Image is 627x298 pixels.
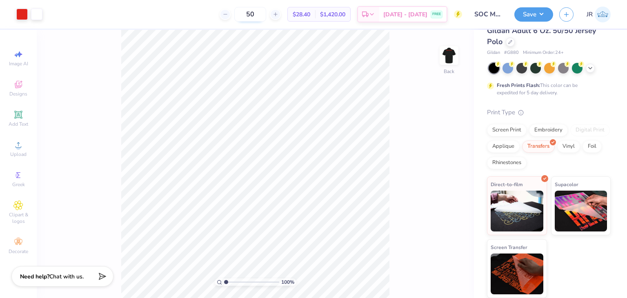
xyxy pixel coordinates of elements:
[320,10,345,19] span: $1,420.00
[49,273,84,280] span: Chat with us.
[383,10,427,19] span: [DATE] - [DATE]
[487,124,527,136] div: Screen Print
[595,7,611,22] img: Joshua Ryan Almeida
[234,7,266,22] input: – –
[9,121,28,127] span: Add Text
[555,191,607,231] img: Supacolor
[487,108,611,117] div: Print Type
[281,278,294,286] span: 100 %
[497,82,597,96] div: This color can be expedited for 5 day delivery.
[522,140,555,153] div: Transfers
[583,140,602,153] div: Foil
[444,68,454,75] div: Back
[491,180,523,189] span: Direct-to-film
[487,157,527,169] div: Rhinestones
[12,181,25,188] span: Greek
[504,49,519,56] span: # G880
[491,243,527,251] span: Screen Transfer
[9,60,28,67] span: Image AI
[293,10,310,19] span: $28.40
[4,211,33,225] span: Clipart & logos
[587,7,611,22] a: JR
[523,49,564,56] span: Minimum Order: 24 +
[441,47,457,64] img: Back
[10,151,27,158] span: Upload
[555,180,578,189] span: Supacolor
[491,191,543,231] img: Direct-to-film
[9,248,28,255] span: Decorate
[497,82,540,89] strong: Fresh Prints Flash:
[432,11,441,17] span: FREE
[487,140,520,153] div: Applique
[529,124,568,136] div: Embroidery
[491,254,543,294] img: Screen Transfer
[487,49,500,56] span: Gildan
[570,124,610,136] div: Digital Print
[468,6,508,22] input: Untitled Design
[9,91,27,97] span: Designs
[557,140,580,153] div: Vinyl
[20,273,49,280] strong: Need help?
[514,7,553,22] button: Save
[587,10,593,19] span: JR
